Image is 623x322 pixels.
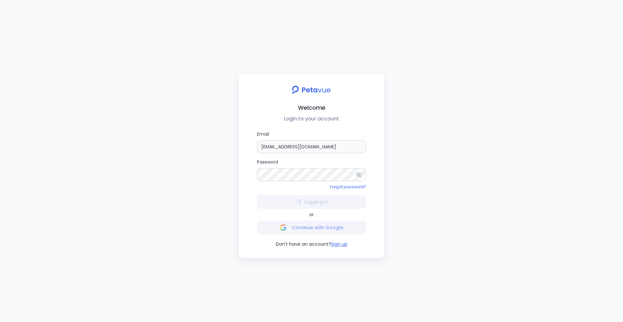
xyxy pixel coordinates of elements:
[309,211,314,218] span: or
[257,158,366,181] label: Password
[244,115,379,123] p: Login to your account
[257,140,366,153] input: Email
[331,241,348,248] button: Sign up
[276,241,331,248] span: Don't have an account?
[257,168,366,181] input: Password
[330,184,366,190] a: Forgot password?
[288,82,335,98] img: petavue logo
[257,130,366,153] label: Email
[244,103,379,112] h2: Welcome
